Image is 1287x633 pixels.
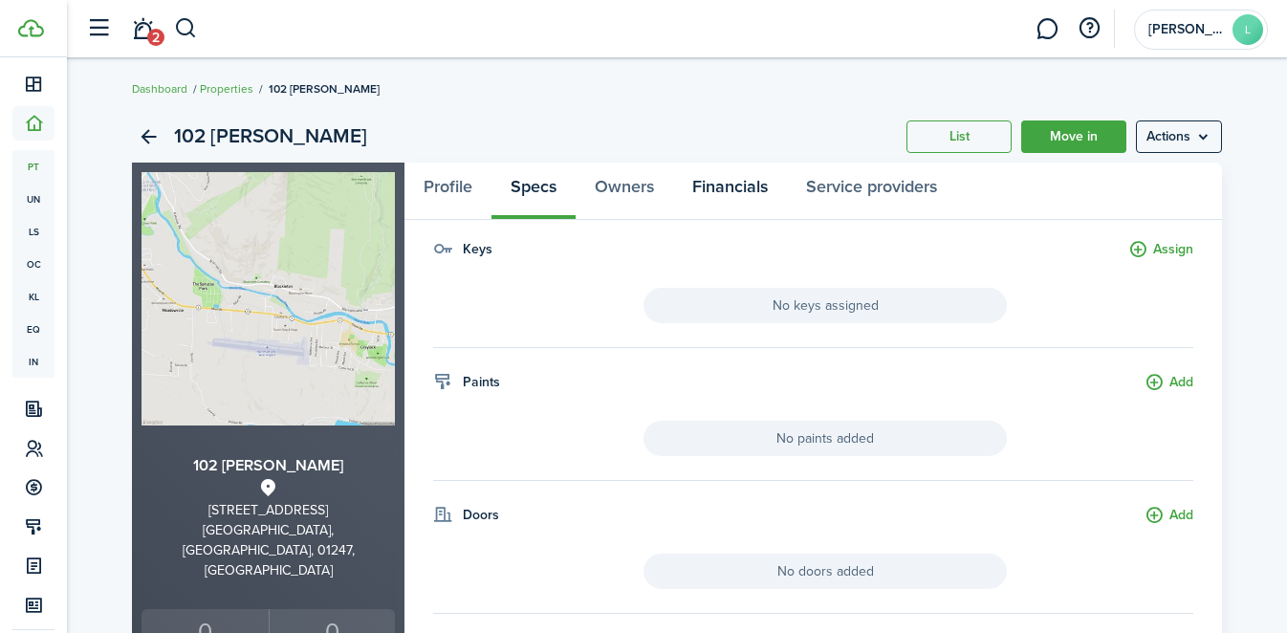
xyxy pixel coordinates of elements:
[463,372,500,392] h4: Paints
[673,163,787,220] a: Financials
[463,505,499,525] h4: Doors
[124,5,161,54] a: Notifications
[1073,12,1105,45] button: Open resource center
[576,163,673,220] a: Owners
[906,120,1012,153] a: List
[1128,239,1193,261] button: Assign
[1145,505,1193,527] button: Add
[12,345,55,378] a: in
[269,80,380,98] span: 102 [PERSON_NAME]
[404,163,491,220] a: Profile
[787,163,956,220] a: Service providers
[12,313,55,345] a: eq
[12,248,55,280] a: oc
[1136,120,1222,153] menu-btn: Actions
[80,11,117,47] button: Open sidebar
[132,80,187,98] a: Dashboard
[147,29,164,46] span: 2
[1148,23,1225,36] span: Lilyanne
[174,120,367,153] h2: 102 [PERSON_NAME]
[200,80,253,98] a: Properties
[1136,120,1222,153] button: Open menu
[142,500,395,520] div: [STREET_ADDRESS]
[643,421,1007,456] span: No paints added
[12,150,55,183] a: pt
[463,239,492,259] h4: Keys
[142,454,395,478] h3: 102 [PERSON_NAME]
[12,183,55,215] a: un
[643,554,1007,589] span: No doors added
[1232,14,1263,45] avatar-text: L
[18,19,44,37] img: TenantCloud
[643,288,1007,323] span: No keys assigned
[174,12,198,45] button: Search
[142,172,395,426] img: Property avatar
[12,215,55,248] a: ls
[1145,372,1193,394] button: Add
[142,520,395,580] div: [GEOGRAPHIC_DATA], [GEOGRAPHIC_DATA], 01247, [GEOGRAPHIC_DATA]
[132,120,164,153] a: Back
[12,280,55,313] a: kl
[1029,5,1065,54] a: Messaging
[1021,120,1126,153] a: Move in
